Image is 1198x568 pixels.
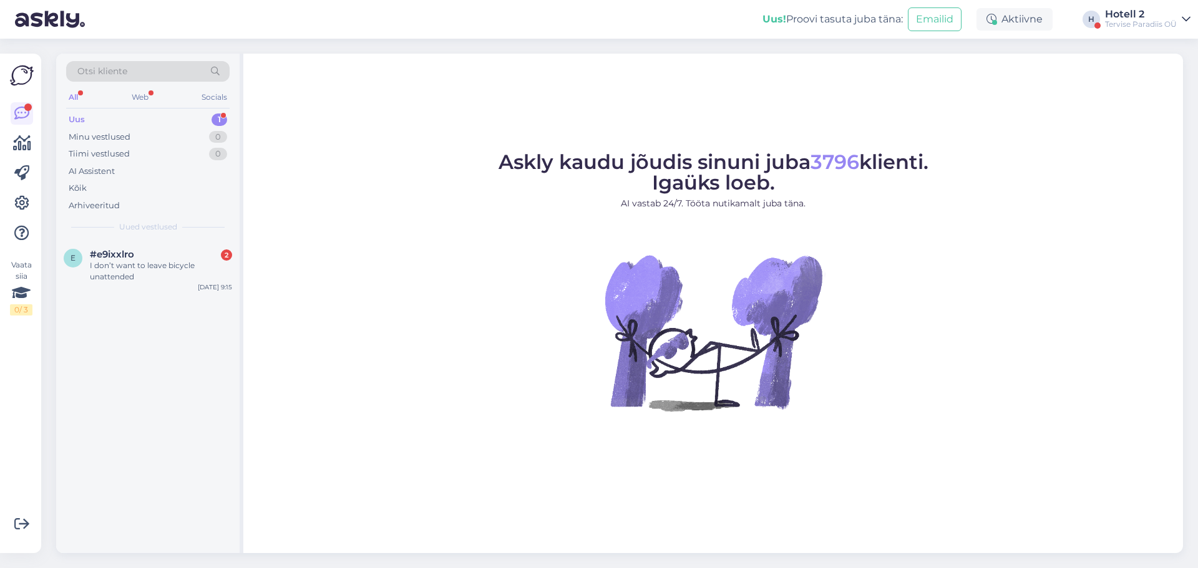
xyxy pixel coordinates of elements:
[209,131,227,143] div: 0
[77,65,127,78] span: Otsi kliente
[1105,9,1177,19] div: Hotell 2
[908,7,962,31] button: Emailid
[90,260,232,282] div: I don’t want to leave bicycle unattended
[762,12,903,27] div: Proovi tasuta juba täna:
[71,253,75,262] span: e
[69,200,120,212] div: Arhiveeritud
[762,13,786,25] b: Uus!
[499,150,928,195] span: Askly kaudu jõudis sinuni juba klienti. Igaüks loeb.
[66,89,80,105] div: All
[212,113,227,126] div: 1
[1105,19,1177,29] div: Tervise Paradiis OÜ
[10,304,32,315] div: 0 / 3
[499,197,928,210] p: AI vastab 24/7. Tööta nutikamalt juba täna.
[1105,9,1191,29] a: Hotell 2Tervise Paradiis OÜ
[69,182,87,195] div: Kõik
[199,89,230,105] div: Socials
[69,148,130,160] div: Tiimi vestlused
[198,282,232,292] div: [DATE] 9:15
[129,89,151,105] div: Web
[601,220,825,445] img: No Chat active
[69,165,115,178] div: AI Assistent
[221,249,232,261] div: 2
[10,259,32,315] div: Vaata siia
[209,148,227,160] div: 0
[69,113,85,126] div: Uus
[811,150,859,174] span: 3796
[10,64,34,87] img: Askly Logo
[69,131,130,143] div: Minu vestlused
[90,249,134,260] span: #e9ixxlro
[976,8,1053,31] div: Aktiivne
[119,221,177,233] span: Uued vestlused
[1083,11,1100,28] div: H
